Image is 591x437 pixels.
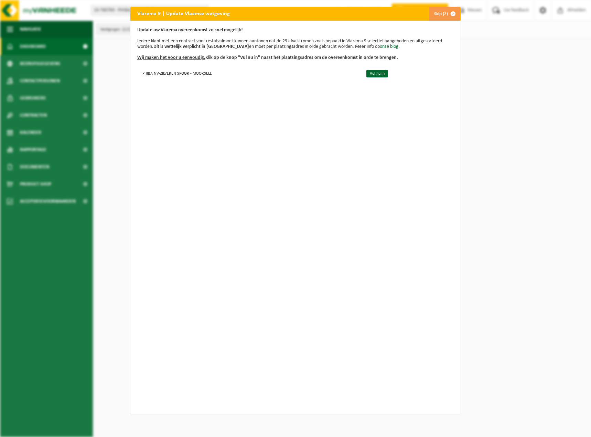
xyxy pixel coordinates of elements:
b: Dit is wettelijk verplicht in [GEOGRAPHIC_DATA] [153,44,249,49]
p: moet kunnen aantonen dat de 29 afvalstromen zoals bepaald in Vlarema 9 selectief aangeboden en ui... [137,28,454,61]
td: PHIBA NV-ZILVEREN SPOOR - MOORSELE [137,67,361,79]
b: Klik op de knop "Vul nu in" naast het plaatsingsadres om de overeenkomst in orde te brengen. [137,55,398,60]
h2: Vlarema 9 | Update Vlaamse wetgeving [130,7,237,20]
a: onze blog. [380,44,400,49]
u: Wij maken het voor u eenvoudig. [137,55,205,60]
u: Iedere klant met een contract voor restafval [137,39,223,44]
button: Skip (2) [429,7,460,21]
a: Vul nu in [366,70,388,77]
b: Update uw Vlarema overeenkomst zo snel mogelijk! [137,28,243,33]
